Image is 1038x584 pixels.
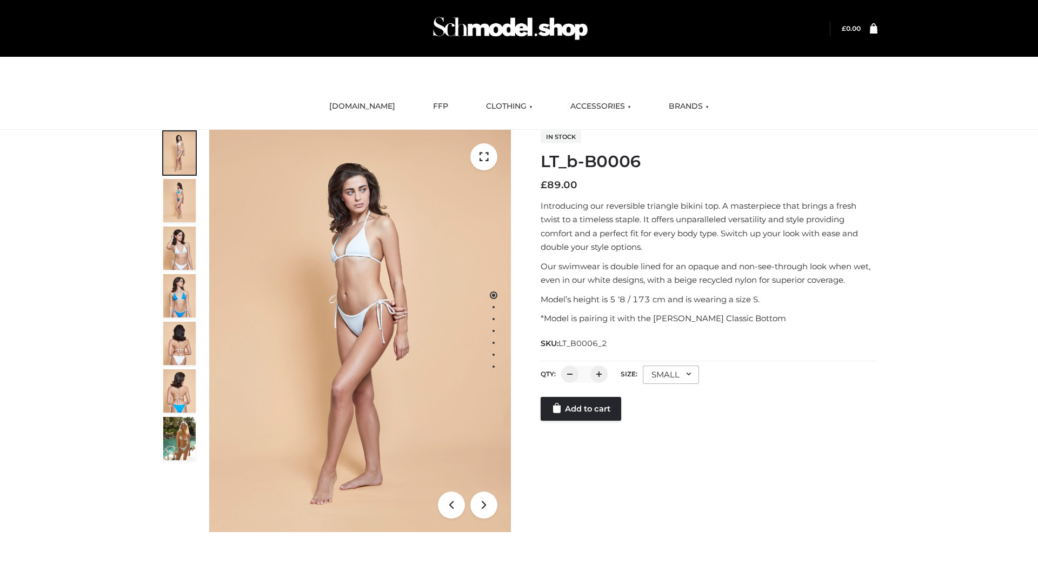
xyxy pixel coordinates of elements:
[541,370,556,378] label: QTY:
[163,131,196,175] img: ArielClassicBikiniTop_CloudNine_AzureSky_OW114ECO_1-scaled.jpg
[163,274,196,317] img: ArielClassicBikiniTop_CloudNine_AzureSky_OW114ECO_4-scaled.jpg
[541,311,877,326] p: *Model is pairing it with the [PERSON_NAME] Classic Bottom
[541,260,877,287] p: Our swimwear is double lined for an opaque and non-see-through look when wet, even in our white d...
[541,130,581,143] span: In stock
[558,339,607,348] span: LT_B0006_2
[163,322,196,365] img: ArielClassicBikiniTop_CloudNine_AzureSky_OW114ECO_7-scaled.jpg
[562,95,639,118] a: ACCESSORIES
[163,227,196,270] img: ArielClassicBikiniTop_CloudNine_AzureSky_OW114ECO_3-scaled.jpg
[643,366,699,384] div: SMALL
[842,24,861,32] bdi: 0.00
[163,369,196,413] img: ArielClassicBikiniTop_CloudNine_AzureSky_OW114ECO_8-scaled.jpg
[321,95,403,118] a: [DOMAIN_NAME]
[541,397,621,421] a: Add to cart
[541,199,877,254] p: Introducing our reversible triangle bikini top. A masterpiece that brings a fresh twist to a time...
[621,370,637,378] label: Size:
[541,179,577,191] bdi: 89.00
[478,95,541,118] a: CLOTHING
[425,95,456,118] a: FFP
[541,293,877,307] p: Model’s height is 5 ‘8 / 173 cm and is wearing a size S.
[163,179,196,222] img: ArielClassicBikiniTop_CloudNine_AzureSky_OW114ECO_2-scaled.jpg
[429,7,591,50] img: Schmodel Admin 964
[541,179,547,191] span: £
[661,95,717,118] a: BRANDS
[541,152,877,171] h1: LT_b-B0006
[842,24,861,32] a: £0.00
[209,130,511,532] img: LT_b-B0006
[163,417,196,460] img: Arieltop_CloudNine_AzureSky2.jpg
[842,24,846,32] span: £
[541,337,608,350] span: SKU:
